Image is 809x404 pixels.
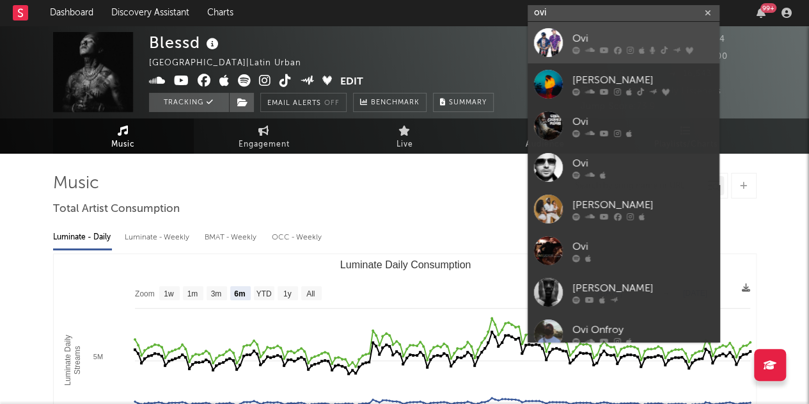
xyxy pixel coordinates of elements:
[149,32,222,53] div: Blessd
[93,353,102,360] text: 5M
[164,289,174,298] text: 1w
[433,93,494,112] button: Summary
[353,93,427,112] a: Benchmark
[340,259,471,270] text: Luminate Daily Consumption
[272,227,323,248] div: OCC - Weekly
[528,22,719,63] a: Ovi
[340,74,363,90] button: Edit
[528,5,719,21] input: Search for artists
[475,118,616,154] a: Audience
[572,156,713,171] div: Ovi
[256,289,271,298] text: YTD
[528,271,719,313] a: [PERSON_NAME]
[572,239,713,254] div: Ovi
[149,56,316,71] div: [GEOGRAPHIC_DATA] | Latin Urban
[205,227,259,248] div: BMAT - Weekly
[53,118,194,154] a: Music
[234,289,245,298] text: 6m
[528,230,719,271] a: Ovi
[210,289,221,298] text: 3m
[757,8,766,18] button: 99+
[528,313,719,355] a: Ovi Onfroy
[572,322,713,337] div: Ovi Onfroy
[306,289,315,298] text: All
[572,72,713,88] div: [PERSON_NAME]
[239,137,290,152] span: Engagement
[135,289,155,298] text: Zoom
[194,118,334,154] a: Engagement
[528,63,719,105] a: [PERSON_NAME]
[528,147,719,188] a: Ovi
[260,93,347,112] button: Email AlertsOff
[526,137,565,152] span: Audience
[397,137,413,152] span: Live
[334,118,475,154] a: Live
[53,202,180,217] span: Total Artist Consumption
[149,93,229,112] button: Tracking
[63,335,81,385] text: Luminate Daily Streams
[528,105,719,147] a: Ovi
[125,227,192,248] div: Luminate - Weekly
[760,3,776,13] div: 99 +
[283,289,291,298] text: 1y
[572,280,713,296] div: [PERSON_NAME]
[371,95,420,111] span: Benchmark
[581,87,721,95] span: 20,116,098 Monthly Listeners
[572,114,713,129] div: Ovi
[187,289,198,298] text: 1m
[324,100,340,107] em: Off
[528,188,719,230] a: [PERSON_NAME]
[572,31,713,46] div: Ovi
[572,197,713,213] div: [PERSON_NAME]
[53,227,112,248] div: Luminate - Daily
[449,99,487,106] span: Summary
[111,137,135,152] span: Music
